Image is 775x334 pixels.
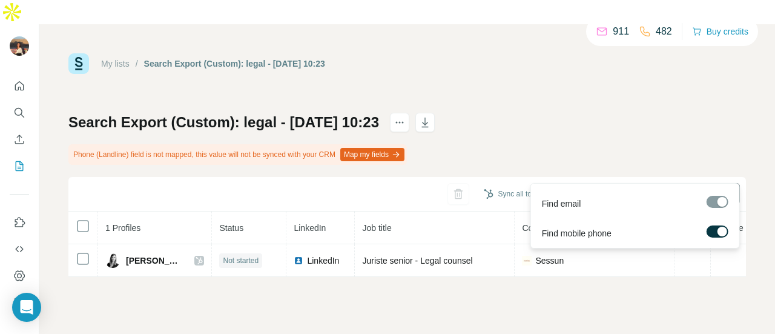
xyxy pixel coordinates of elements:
[12,293,41,322] div: Open Intercom Messenger
[362,256,472,266] span: Juriste senior - Legal counsel
[340,148,404,161] button: Map my fields
[105,223,140,233] span: 1 Profiles
[542,227,612,239] span: Find mobile phone
[522,256,532,266] img: company-logo
[10,265,29,287] button: Dashboard
[656,24,672,39] p: 482
[10,212,29,233] button: Use Surfe on LinkedIn
[68,144,407,165] div: Phone (Landline) field is not mapped, this value will not be synced with your CRM
[136,58,138,70] li: /
[68,53,89,74] img: Surfe Logo
[10,129,29,150] button: Enrich CSV
[294,223,326,233] span: LinkedIn
[10,75,29,97] button: Quick start
[542,198,581,210] span: Find email
[10,292,29,313] button: Feedback
[613,24,629,39] p: 911
[68,113,379,132] h1: Search Export (Custom): legal - [DATE] 10:23
[294,256,303,266] img: LinkedIn logo
[535,255,564,267] span: Sessun
[101,59,130,68] a: My lists
[10,155,29,177] button: My lists
[144,58,325,70] div: Search Export (Custom): legal - [DATE] 10:23
[10,102,29,124] button: Search
[362,223,391,233] span: Job title
[522,223,558,233] span: Company
[307,255,339,267] span: LinkedIn
[692,23,748,40] button: Buy credits
[475,185,581,203] button: Sync all to HubSpot (1)
[126,255,182,267] span: [PERSON_NAME]
[105,253,120,268] img: Avatar
[223,255,259,266] span: Not started
[390,113,409,132] button: actions
[718,223,743,233] span: Mobile
[219,223,243,233] span: Status
[10,36,29,56] img: Avatar
[10,238,29,260] button: Use Surfe API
